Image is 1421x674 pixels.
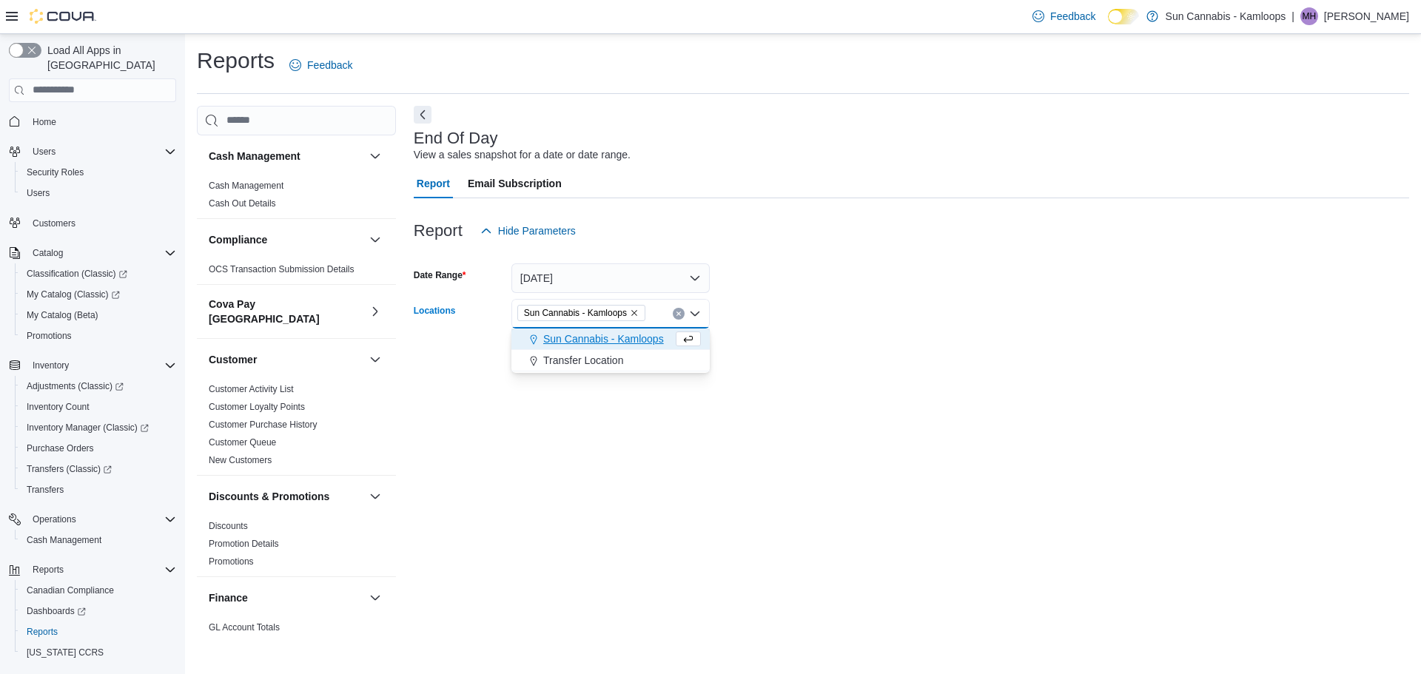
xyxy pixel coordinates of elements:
[366,488,384,505] button: Discounts & Promotions
[33,360,69,371] span: Inventory
[3,111,182,132] button: Home
[27,187,50,199] span: Users
[209,264,355,274] a: OCS Transaction Submission Details
[15,601,182,621] a: Dashboards
[414,129,498,147] h3: End Of Day
[209,149,363,164] button: Cash Management
[511,263,710,293] button: [DATE]
[209,198,276,209] a: Cash Out Details
[366,303,384,320] button: Cova Pay [GEOGRAPHIC_DATA]
[209,539,279,549] a: Promotion Details
[27,143,61,161] button: Users
[15,376,182,397] a: Adjustments (Classic)
[511,328,710,350] button: Sun Cannabis - Kamloops
[21,602,92,620] a: Dashboards
[21,644,110,661] a: [US_STATE] CCRS
[15,263,182,284] a: Classification (Classic)
[21,286,126,303] a: My Catalog (Classic)
[468,169,562,198] span: Email Subscription
[474,216,582,246] button: Hide Parameters
[21,439,176,457] span: Purchase Orders
[209,622,280,633] a: GL Account Totals
[21,602,176,620] span: Dashboards
[209,455,272,465] a: New Customers
[21,265,133,283] a: Classification (Classic)
[209,520,248,532] span: Discounts
[21,286,176,303] span: My Catalog (Classic)
[209,402,305,412] a: Customer Loyalty Points
[15,284,182,305] a: My Catalog (Classic)
[414,269,466,281] label: Date Range
[27,442,94,454] span: Purchase Orders
[209,384,294,394] a: Customer Activity List
[21,623,64,641] a: Reports
[27,357,75,374] button: Inventory
[27,584,114,596] span: Canadian Compliance
[27,484,64,496] span: Transfers
[209,437,276,448] a: Customer Queue
[197,517,396,576] div: Discounts & Promotions
[673,308,685,320] button: Clear input
[414,305,456,317] label: Locations
[21,644,176,661] span: Washington CCRS
[41,43,176,73] span: Load All Apps in [GEOGRAPHIC_DATA]
[197,380,396,475] div: Customer
[366,147,384,165] button: Cash Management
[21,531,107,549] a: Cash Management
[21,623,176,641] span: Reports
[27,561,176,579] span: Reports
[21,481,70,499] a: Transfers
[27,289,120,300] span: My Catalog (Classic)
[209,640,273,650] a: GL Transactions
[197,260,396,284] div: Compliance
[209,454,272,466] span: New Customers
[21,439,100,457] a: Purchase Orders
[21,306,104,324] a: My Catalog (Beta)
[21,184,56,202] a: Users
[209,556,254,567] a: Promotions
[21,419,176,437] span: Inventory Manager (Classic)
[209,149,300,164] h3: Cash Management
[21,164,176,181] span: Security Roles
[3,559,182,580] button: Reports
[27,330,72,342] span: Promotions
[630,309,639,317] button: Remove Sun Cannabis - Kamloops from selection in this group
[27,244,69,262] button: Catalog
[27,422,149,434] span: Inventory Manager (Classic)
[15,162,182,183] button: Security Roles
[366,589,384,607] button: Finance
[15,438,182,459] button: Purchase Orders
[517,305,645,321] span: Sun Cannabis - Kamloops
[21,481,176,499] span: Transfers
[33,218,75,229] span: Customers
[307,58,352,73] span: Feedback
[27,214,176,232] span: Customers
[15,459,182,479] a: Transfers (Classic)
[21,398,176,416] span: Inventory Count
[27,510,82,528] button: Operations
[209,590,363,605] button: Finance
[21,582,176,599] span: Canadian Compliance
[1291,7,1294,25] p: |
[27,244,176,262] span: Catalog
[33,116,56,128] span: Home
[15,326,182,346] button: Promotions
[209,419,318,430] a: Customer Purchase History
[3,355,182,376] button: Inventory
[209,232,363,247] button: Compliance
[414,106,431,124] button: Next
[209,556,254,567] span: Promotions
[1027,1,1101,31] a: Feedback
[21,419,155,437] a: Inventory Manager (Classic)
[15,530,182,550] button: Cash Management
[209,621,280,633] span: GL Account Totals
[15,183,182,203] button: Users
[21,327,176,345] span: Promotions
[197,619,396,660] div: Finance
[21,377,176,395] span: Adjustments (Classic)
[209,180,283,192] span: Cash Management
[209,437,276,448] span: Customer Queue
[689,308,701,320] button: Close list of options
[27,561,70,579] button: Reports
